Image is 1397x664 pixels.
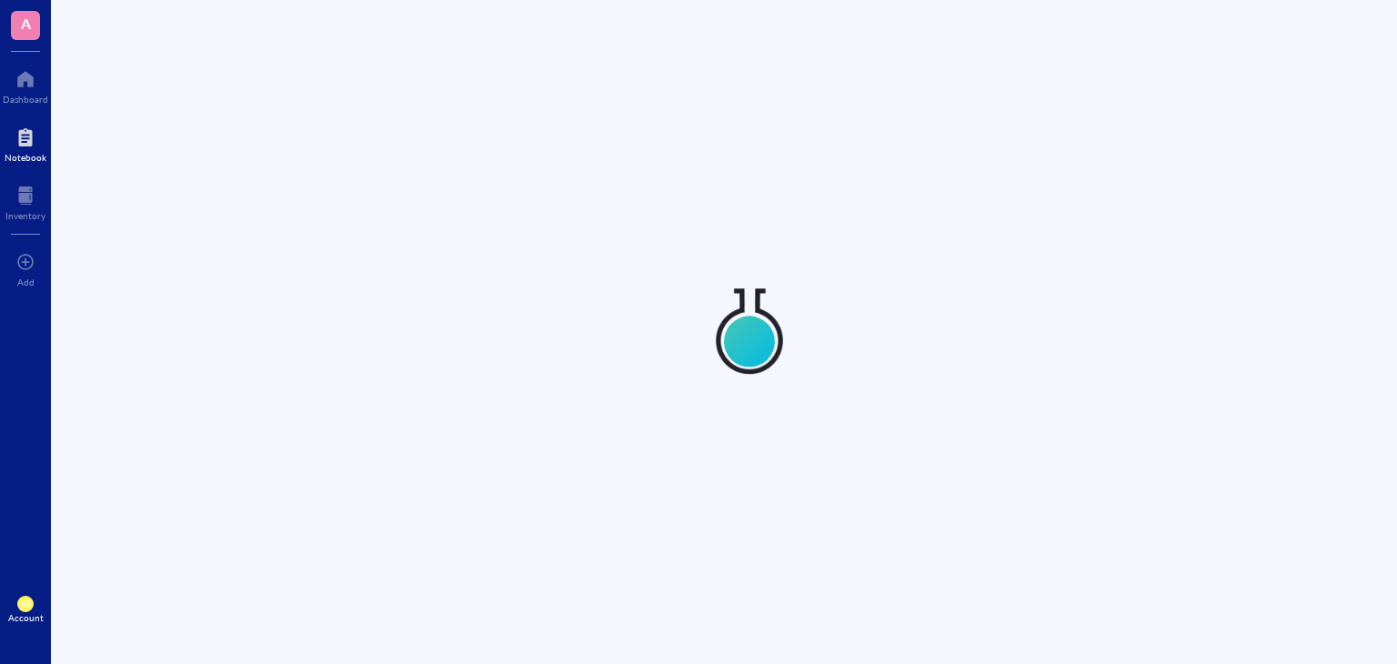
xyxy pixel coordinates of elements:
div: Notebook [5,152,46,163]
a: Dashboard [3,65,48,105]
div: Dashboard [3,94,48,105]
div: Inventory [5,210,45,221]
a: Inventory [5,181,45,221]
div: Add [17,277,35,287]
a: Notebook [5,123,46,163]
div: Account [8,612,44,623]
span: A [21,12,31,35]
span: AR [21,599,30,608]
